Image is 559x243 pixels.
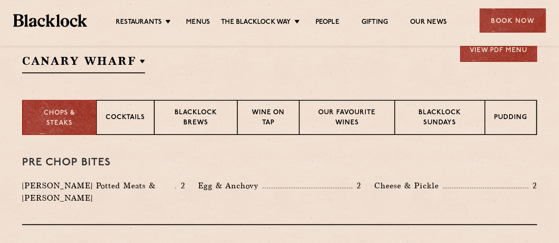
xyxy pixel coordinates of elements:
[22,157,537,168] h3: Pre Chop Bites
[176,180,185,191] p: 2
[361,18,388,28] a: Gifting
[247,108,290,129] p: Wine on Tap
[494,113,527,124] p: Pudding
[32,108,87,128] p: Chops & Steaks
[221,18,291,28] a: The Blacklock Way
[106,113,145,124] p: Cocktails
[460,37,537,62] a: View PDF Menu
[198,179,262,192] p: Egg & Anchovy
[164,108,228,129] p: Blacklock Brews
[479,8,546,33] div: Book Now
[404,108,475,129] p: Blacklock Sundays
[186,18,210,28] a: Menus
[352,180,361,191] p: 2
[22,53,145,73] h2: Canary Wharf
[116,18,162,28] a: Restaurants
[374,179,443,192] p: Cheese & Pickle
[308,108,385,129] p: Our favourite wines
[528,180,537,191] p: 2
[13,14,87,26] img: BL_Textured_Logo-footer-cropped.svg
[410,18,447,28] a: Our News
[315,18,339,28] a: People
[22,179,175,204] p: [PERSON_NAME] Potted Meats & [PERSON_NAME]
